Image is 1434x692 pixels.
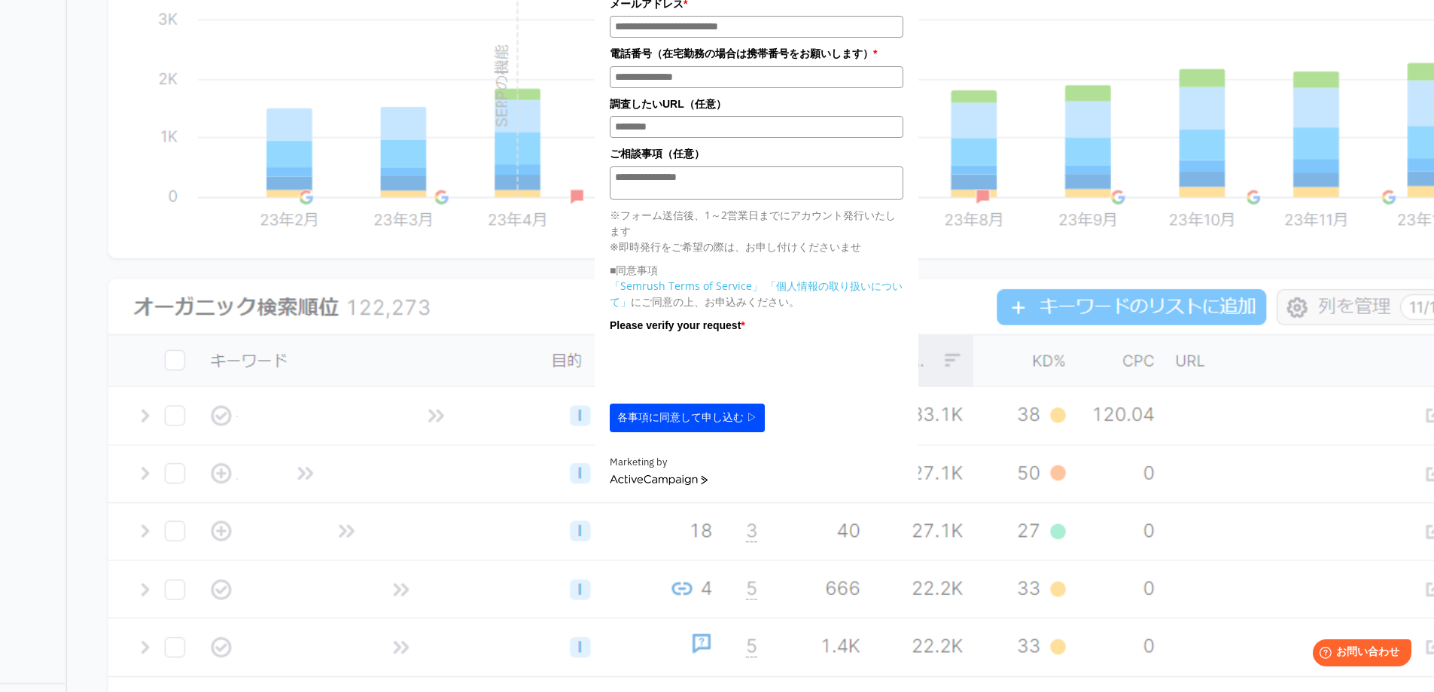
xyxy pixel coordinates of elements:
p: ■同意事項 [610,262,903,278]
label: 電話番号（在宅勤務の場合は携帯番号をお願いします） [610,45,903,62]
p: ※フォーム送信後、1～2営業日までにアカウント発行いたします ※即時発行をご希望の際は、お申し付けくださいませ [610,207,903,255]
div: Marketing by [610,455,903,471]
iframe: reCAPTCHA [610,337,839,396]
a: 「個人情報の取り扱いについて」 [610,279,903,309]
button: 各事項に同意して申し込む ▷ [610,404,765,432]
label: Please verify your request [610,317,903,334]
p: にご同意の上、お申込みください。 [610,278,903,309]
iframe: Help widget launcher [1300,633,1417,675]
label: 調査したいURL（任意） [610,96,903,112]
label: ご相談事項（任意） [610,145,903,162]
a: 「Semrush Terms of Service」 [610,279,763,293]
